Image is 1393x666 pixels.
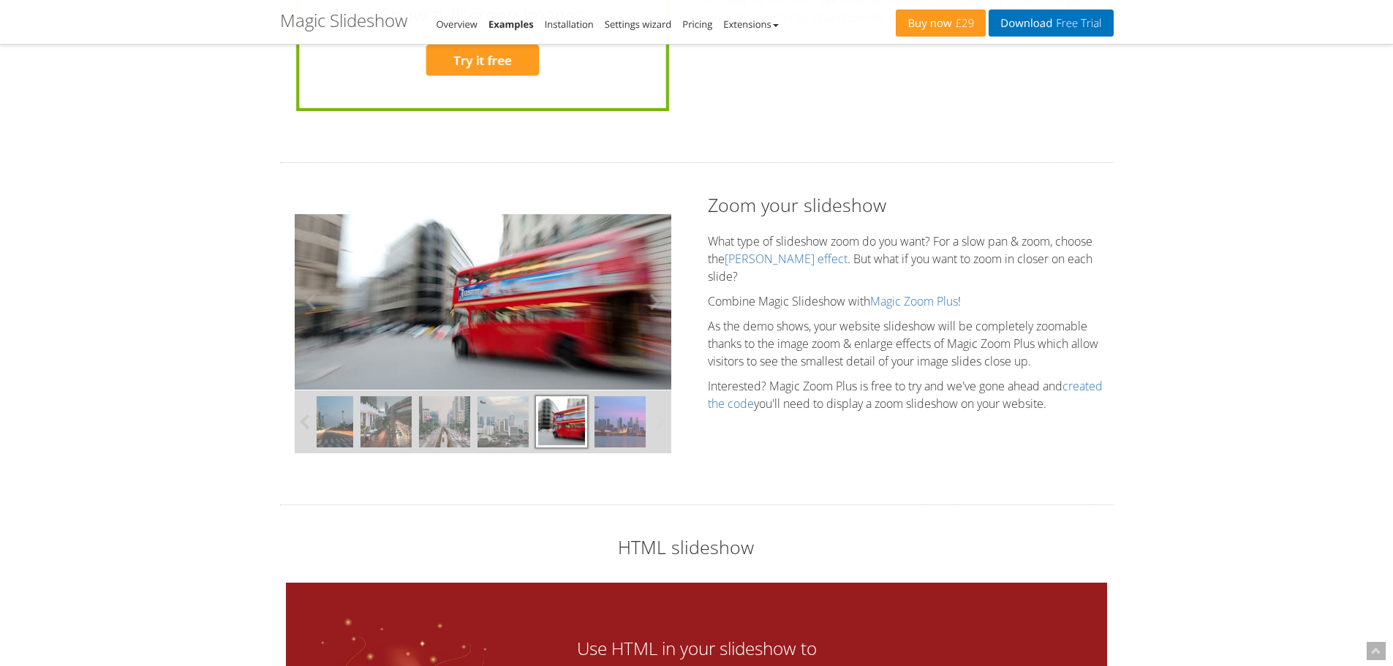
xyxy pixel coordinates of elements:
h2: Zoom your slideshow [708,192,1114,218]
p: What type of slideshow zoom do you want? For a slow pan & zoom, choose the . But what if you want... [708,232,1114,285]
img: places-16-1075.jpg [419,396,470,447]
a: Magic Zoom Plus [870,293,958,309]
h1: Magic Slideshow [280,11,407,30]
p: As the demo shows, your website slideshow will be completely zoomable thanks to the image zoom & ... [708,317,1114,370]
img: places-15-1075.jpg [360,396,412,447]
a: Examples [488,18,534,31]
b: Use HTML in your slideshow to [302,638,1090,659]
a: Buy now£29 [896,10,986,37]
a: Extensions [723,18,778,31]
img: places-01-1075.jpg [594,396,646,447]
a: Overview [437,18,477,31]
p: Combine Magic Slideshow with ! [708,292,1114,310]
span: £29 [952,18,975,29]
img: places-17-1075.jpg [477,396,529,447]
span: Free Trial [1052,18,1101,29]
a: [PERSON_NAME] effect [725,251,847,267]
a: created the code [708,378,1103,412]
h2: HTML slideshow [269,534,1103,560]
a: Installation [545,18,594,31]
a: Pricing [682,18,712,31]
img: places-14-1075.jpg [302,396,353,447]
p: Interested? Magic Zoom Plus is free to try and we've gone ahead and you'll need to display a zoom... [708,377,1114,412]
a: DownloadFree Trial [989,10,1113,37]
img: Website slideshow zoom example [295,214,671,390]
a: Settings wizard [605,18,672,31]
a: Website slideshow zoom example [295,214,671,390]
